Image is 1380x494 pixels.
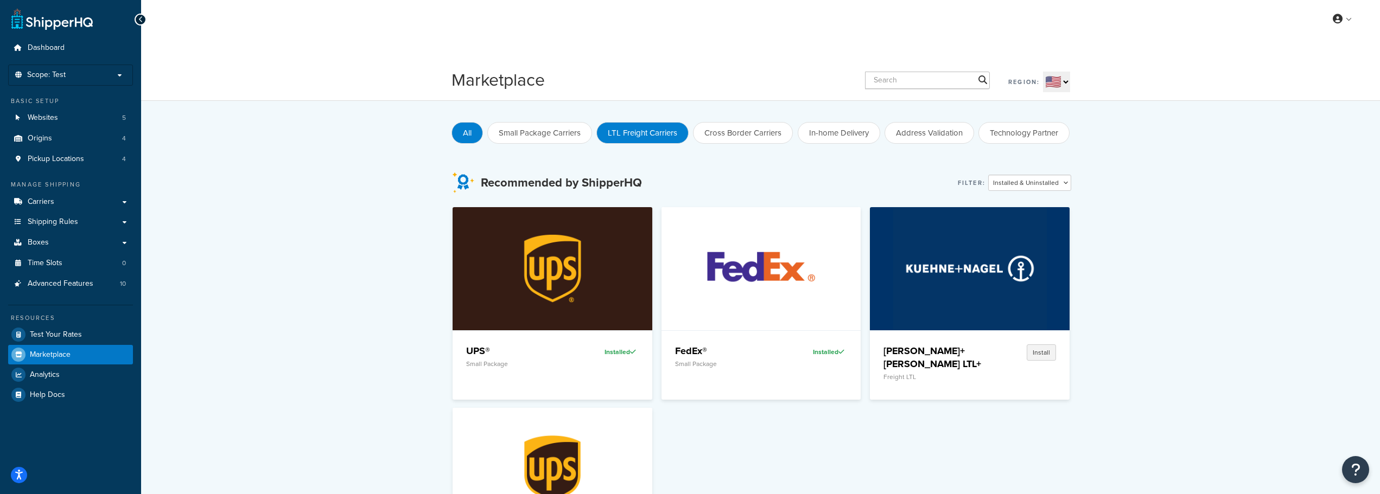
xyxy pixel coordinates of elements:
a: UPS®UPS®Small PackageInstalled [453,207,652,400]
h1: Marketplace [451,68,545,92]
p: Small Package [466,360,569,368]
span: 4 [122,155,126,164]
button: Address Validation [885,122,974,144]
a: Kuehne+Nagel LTL+[PERSON_NAME]+[PERSON_NAME] LTL+Freight LTLInstall [870,207,1070,400]
span: Analytics [30,370,60,380]
p: Small Package [675,360,778,368]
li: Advanced Features [8,274,133,294]
img: Kuehne+Nagel LTL+ [893,207,1047,330]
h3: Recommended by ShipperHQ [481,176,642,189]
span: Carriers [28,197,54,207]
a: Boxes [8,233,133,253]
button: All [451,122,483,144]
span: Test Your Rates [30,330,82,339]
p: Freight LTL [883,373,987,381]
span: Marketplace [30,350,71,360]
button: Cross Border Carriers [693,122,793,144]
h4: [PERSON_NAME]+[PERSON_NAME] LTL+ [883,344,987,370]
h4: UPS® [466,344,569,357]
a: Help Docs [8,385,133,405]
span: Scope: Test [27,70,66,80]
div: Resources [8,313,133,323]
input: Search [865,72,990,89]
li: Time Slots [8,253,133,273]
a: Test Your Rates [8,325,133,344]
div: Basic Setup [8,97,133,106]
button: Technology Partner [978,122,1070,144]
button: In-home Delivery [798,122,880,144]
div: Manage Shipping [8,180,133,189]
span: Boxes [28,238,49,247]
span: 0 [122,259,126,268]
a: Time Slots0 [8,253,133,273]
a: Marketplace [8,345,133,364]
li: Websites [8,108,133,128]
span: Advanced Features [28,279,93,288]
label: Filter: [958,175,985,190]
a: Dashboard [8,38,133,58]
span: Websites [28,113,58,123]
a: FedEx®FedEx®Small PackageInstalled [662,207,861,400]
span: 4 [122,134,126,143]
span: 5 [122,113,126,123]
span: Time Slots [28,259,62,268]
button: Small Package Carriers [487,122,592,144]
label: Region: [1008,74,1040,89]
button: Install [1027,344,1056,361]
a: Origins4 [8,129,133,149]
div: Installed [786,344,847,360]
a: Advanced Features10 [8,274,133,294]
img: FedEx® [684,207,838,330]
a: Shipping Rules [8,212,133,232]
h4: FedEx® [675,344,778,357]
span: Origins [28,134,52,143]
li: Pickup Locations [8,149,133,169]
span: Shipping Rules [28,217,78,227]
img: UPS® [476,207,629,330]
a: Websites5 [8,108,133,128]
span: Dashboard [28,43,65,53]
li: Origins [8,129,133,149]
button: LTL Freight Carriers [596,122,689,144]
button: Open Resource Center [1342,456,1369,483]
span: Help Docs [30,390,65,400]
a: Pickup Locations4 [8,149,133,169]
a: Carriers [8,192,133,212]
a: Analytics [8,365,133,384]
span: Pickup Locations [28,155,84,164]
span: 10 [120,279,126,288]
div: Installed [577,344,639,360]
